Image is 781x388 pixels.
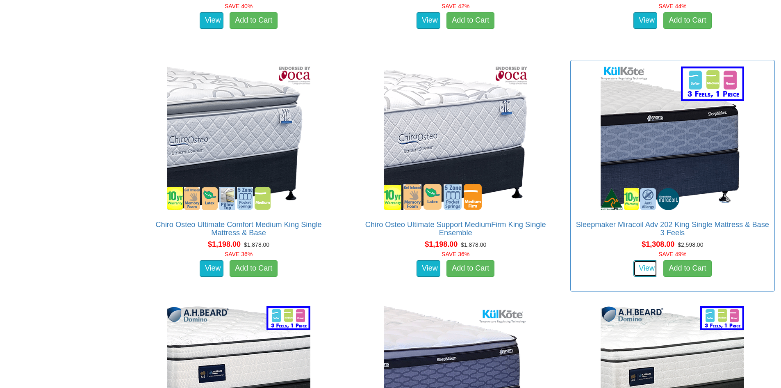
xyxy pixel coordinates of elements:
a: Chiro Osteo Ultimate Comfort Medium King Single Mattress & Base [155,220,321,237]
font: SAVE 36% [442,251,469,257]
a: View [417,260,440,277]
a: Add to Cart [230,12,278,29]
font: SAVE 36% [225,251,253,257]
a: Add to Cart [446,260,494,277]
a: Add to Cart [663,260,711,277]
del: $2,598.00 [678,241,703,248]
a: View [633,260,657,277]
span: $1,198.00 [208,240,241,248]
font: SAVE 42% [442,3,469,9]
del: $1,878.00 [244,241,269,248]
font: SAVE 40% [225,3,253,9]
a: Chiro Osteo Ultimate Support MediumFirm King Single Ensemble [365,220,546,237]
a: Add to Cart [663,12,711,29]
a: View [200,260,223,277]
a: View [200,12,223,29]
font: SAVE 49% [658,251,686,257]
img: Chiro Osteo Ultimate Comfort Medium King Single Mattress & Base [165,64,312,212]
a: View [633,12,657,29]
font: SAVE 44% [658,3,686,9]
span: $1,308.00 [642,240,674,248]
span: $1,198.00 [425,240,458,248]
del: $1,878.00 [461,241,486,248]
img: Sleepmaker Miracoil Adv 202 King Single Mattress & Base 3 Feels [599,64,746,212]
a: Sleepmaker Miracoil Adv 202 King Single Mattress & Base 3 Feels [576,220,769,237]
a: Add to Cart [446,12,494,29]
a: View [417,12,440,29]
a: Add to Cart [230,260,278,277]
img: Chiro Osteo Ultimate Support MediumFirm King Single Ensemble [382,64,529,212]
